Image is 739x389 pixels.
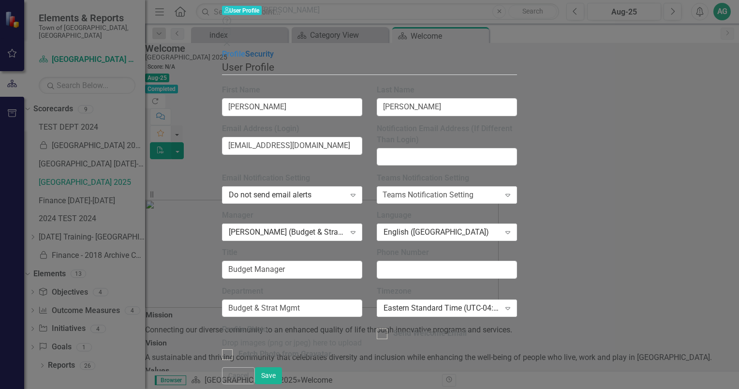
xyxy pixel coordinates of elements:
label: Teams Notification Setting [377,173,517,184]
div: Fetch Photo from Gravatar [238,349,331,360]
label: Title [222,247,362,258]
div: English ([GEOGRAPHIC_DATA]) [384,227,500,238]
label: Timezone [377,286,517,297]
button: Save [255,367,282,384]
button: Cancel [222,367,255,384]
label: Phone Number [377,247,517,258]
span: [PERSON_NAME] [262,5,320,15]
span: User Profile [222,6,262,15]
legend: User Profile [222,60,517,75]
label: Email Address (Login) [222,123,362,135]
div: Send Welcome Email [393,328,467,339]
label: Last Name [377,85,517,96]
label: Department [222,286,362,297]
div: Eastern Standard Time (UTC-04:00) [384,302,500,314]
div: Drop images (png or jpeg) here to upload [222,338,362,349]
label: Notification Email Address (If Different Than Login) [377,123,517,146]
label: Language [377,210,517,221]
label: First Name [222,85,362,96]
div: [PERSON_NAME] (Budget & Strat Mgmt) [229,227,345,238]
a: Security [245,49,274,59]
div: Teams Notification Setting [383,190,473,201]
label: Profile Photo [222,324,362,335]
label: Email Notification Setting [222,173,362,184]
label: Manager [222,210,362,221]
a: Profile [222,49,245,59]
div: Do not send email alerts [229,190,345,201]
